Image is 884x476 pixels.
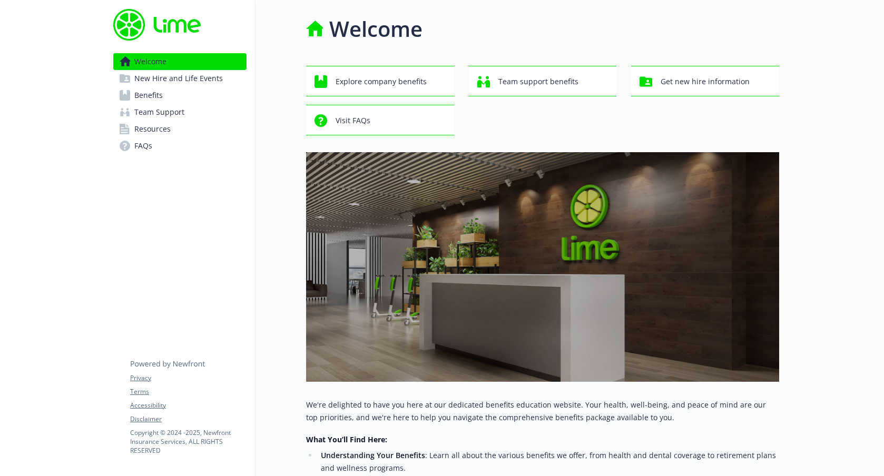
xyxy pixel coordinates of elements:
[318,449,779,474] li: : Learn all about the various benefits we offer, from health and dental coverage to retirement pl...
[498,72,578,92] span: Team support benefits
[661,72,750,92] span: Get new hire information
[469,66,617,96] button: Team support benefits
[130,414,246,424] a: Disclaimer
[306,434,387,444] strong: What You’ll Find Here:
[306,66,454,96] button: Explore company benefits
[134,104,184,121] span: Team Support
[336,111,370,131] span: Visit FAQs
[130,373,246,383] a: Privacy
[336,72,427,92] span: Explore company benefits
[130,387,246,396] a: Terms
[134,70,223,87] span: New Hire and Life Events
[113,137,247,154] a: FAQs
[134,121,171,137] span: Resources
[113,104,247,121] a: Team Support
[113,53,247,70] a: Welcome
[130,401,246,410] a: Accessibility
[306,105,454,135] button: Visit FAQs
[113,70,247,87] a: New Hire and Life Events
[113,121,247,137] a: Resources
[631,66,779,96] button: Get new hire information
[113,87,247,104] a: Benefits
[130,428,246,455] p: Copyright © 2024 - 2025 , Newfront Insurance Services, ALL RIGHTS RESERVED
[321,450,425,460] strong: Understanding Your Benefits
[306,399,779,424] p: We're delighted to have you here at our dedicated benefits education website. Your health, well-b...
[134,137,152,154] span: FAQs
[134,53,166,70] span: Welcome
[329,13,423,45] h1: Welcome
[134,87,163,104] span: Benefits
[306,152,779,382] img: overview page banner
